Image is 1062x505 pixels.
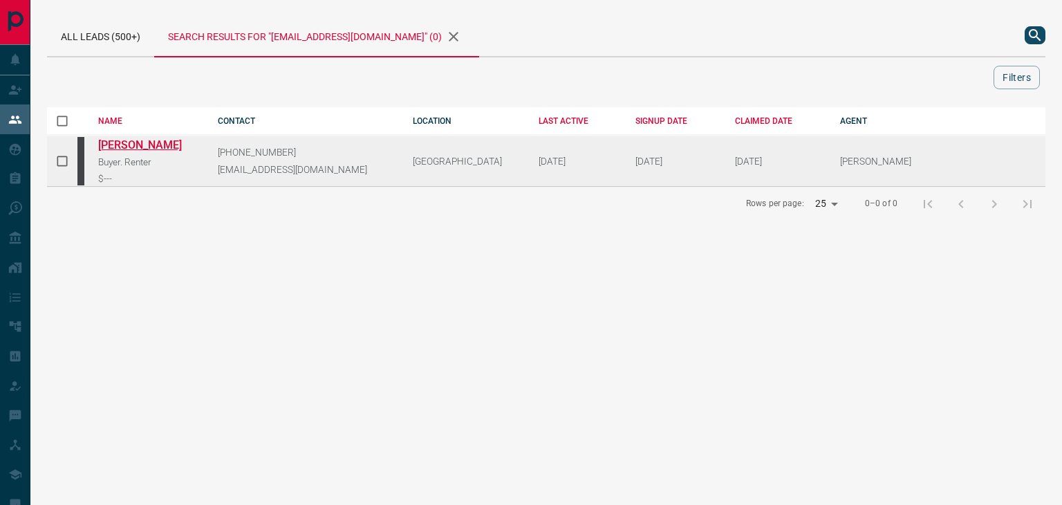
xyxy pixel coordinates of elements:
[154,14,479,57] div: Search results for "[EMAIL_ADDRESS][DOMAIN_NAME]" (0)
[98,173,197,184] div: $---
[635,156,714,167] div: July 9th 2022, 9:16:28 PM
[98,156,151,167] span: Buyer. Renter
[746,198,804,210] p: Rows per page:
[840,156,1013,167] p: [PERSON_NAME]
[413,116,518,126] div: LOCATION
[218,147,392,158] p: [PHONE_NUMBER]
[735,116,820,126] div: CLAIMED DATE
[77,137,84,185] div: mrloft.ca
[218,116,392,126] div: CONTACT
[635,116,714,126] div: SIGNUP DATE
[98,116,197,126] div: NAME
[994,66,1040,89] button: Filters
[98,138,197,151] a: [PERSON_NAME]
[810,194,843,214] div: 25
[47,14,154,56] div: All Leads (500+)
[840,116,1045,126] div: AGENT
[218,164,392,175] p: [EMAIL_ADDRESS][DOMAIN_NAME]
[865,198,897,210] p: 0–0 of 0
[539,156,615,167] div: [DATE]
[413,156,518,167] div: [GEOGRAPHIC_DATA]
[1025,26,1045,44] button: search button
[735,156,820,167] div: July 12th 2022, 7:14:09 PM
[539,116,615,126] div: LAST ACTIVE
